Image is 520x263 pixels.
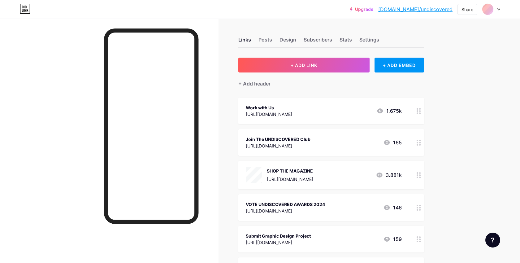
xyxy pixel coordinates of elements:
div: [URL][DOMAIN_NAME] [246,239,311,246]
div: Work with Us [246,104,292,111]
div: Posts [258,36,272,47]
div: Links [238,36,251,47]
div: Share [461,6,473,13]
div: VOTE UNDISCOVERED AWARDS 2024 [246,201,325,208]
div: 165 [383,139,402,146]
div: + ADD EMBED [375,58,424,72]
div: Submit Graphic Design Project [246,233,311,239]
div: Subscribers [304,36,332,47]
div: [URL][DOMAIN_NAME] [246,142,310,149]
div: [URL][DOMAIN_NAME] [246,111,292,117]
div: 146 [383,204,402,211]
a: [DOMAIN_NAME]/undiscovered [378,6,453,13]
div: 1.675k [376,107,402,115]
div: 159 [383,235,402,243]
button: + ADD LINK [238,58,370,72]
div: Settings [359,36,379,47]
div: [URL][DOMAIN_NAME] [267,176,313,182]
div: Design [279,36,296,47]
div: + Add header [238,80,271,87]
div: Join The UNDISCOVERED Club [246,136,310,142]
a: Upgrade [350,7,373,12]
div: 3.881k [376,171,402,179]
div: SHOP THE MAGAZINE [267,168,313,174]
span: + ADD LINK [291,63,317,68]
div: Stats [340,36,352,47]
div: [URL][DOMAIN_NAME] [246,208,325,214]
